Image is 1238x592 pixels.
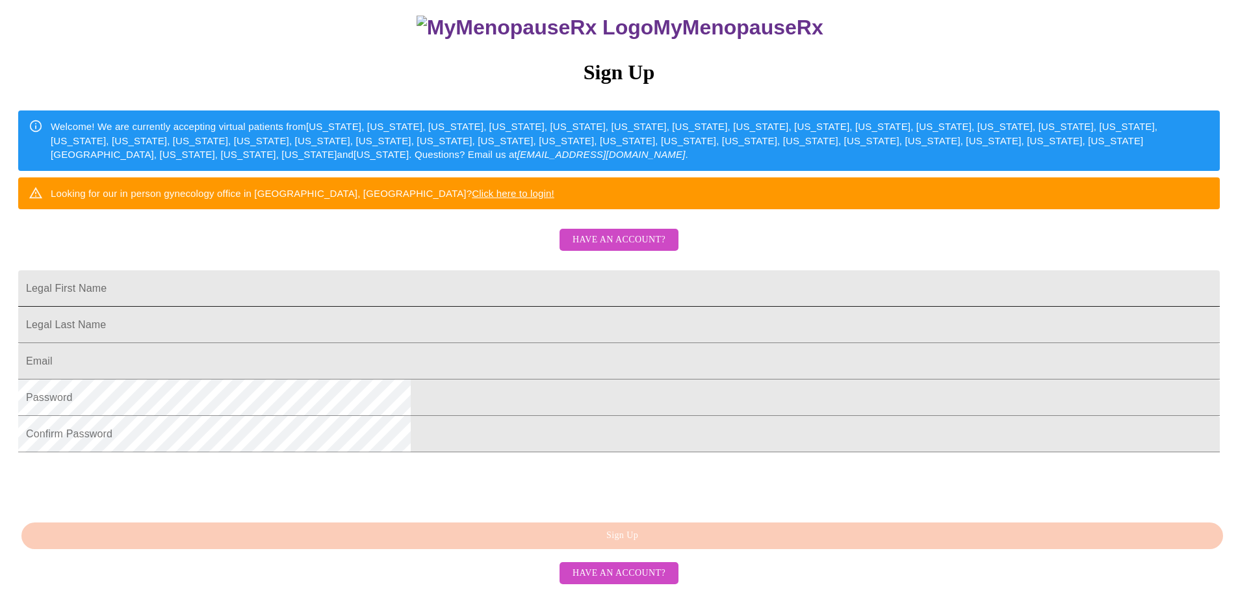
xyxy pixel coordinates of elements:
em: [EMAIL_ADDRESS][DOMAIN_NAME] [517,149,686,160]
div: Welcome! We are currently accepting virtual patients from [US_STATE], [US_STATE], [US_STATE], [US... [51,114,1209,166]
iframe: reCAPTCHA [18,459,216,509]
span: Have an account? [573,565,665,582]
a: Have an account? [556,567,682,578]
h3: MyMenopauseRx [20,16,1220,40]
button: Have an account? [560,229,678,251]
button: Have an account? [560,562,678,585]
a: Click here to login! [472,188,554,199]
img: MyMenopauseRx Logo [417,16,653,40]
span: Have an account? [573,232,665,248]
h3: Sign Up [18,60,1220,84]
a: Have an account? [556,243,682,254]
div: Looking for our in person gynecology office in [GEOGRAPHIC_DATA], [GEOGRAPHIC_DATA]? [51,181,554,205]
